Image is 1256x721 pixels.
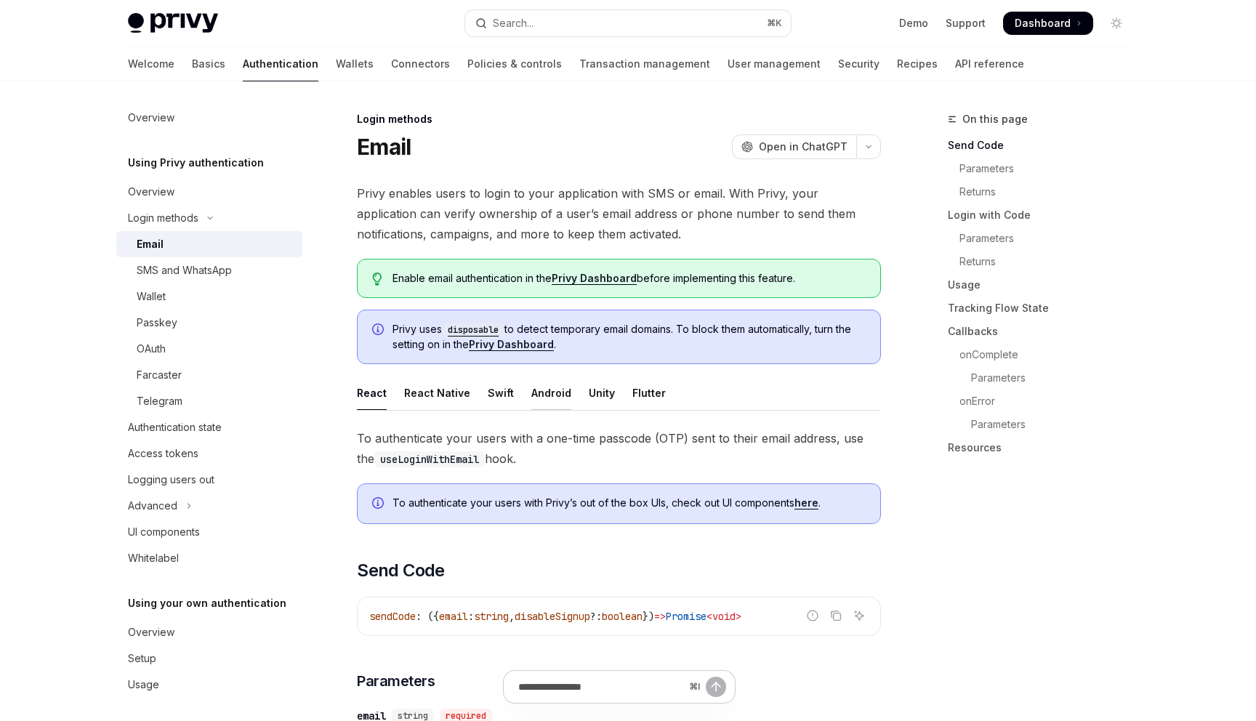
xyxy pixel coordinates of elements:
div: Overview [128,109,174,126]
div: Flutter [632,376,666,410]
a: Setup [116,645,302,672]
div: React Native [404,376,470,410]
svg: Info [372,497,387,512]
button: Open in ChatGPT [732,134,856,159]
span: : [468,610,474,623]
a: Basics [192,47,225,81]
div: Farcaster [137,366,182,384]
span: ⌘ K [767,17,782,29]
span: sendCode [369,610,416,623]
a: Support [946,16,986,31]
span: > [736,610,741,623]
button: Copy the contents from the code block [826,606,845,625]
a: Telegram [116,388,302,414]
span: On this page [962,110,1028,128]
span: email [439,610,468,623]
span: Promise [666,610,706,623]
a: Welcome [128,47,174,81]
a: User management [728,47,821,81]
a: Overview [116,619,302,645]
a: Overview [116,105,302,131]
code: disposable [442,323,504,337]
a: Recipes [897,47,938,81]
a: Logging users out [116,467,302,493]
a: Demo [899,16,928,31]
a: Passkey [116,310,302,336]
div: SMS and WhatsApp [137,262,232,279]
span: string [474,610,509,623]
input: Ask a question... [518,671,683,703]
a: API reference [955,47,1024,81]
a: Privy Dashboard [552,272,637,285]
a: Policies & controls [467,47,562,81]
a: Authentication state [116,414,302,440]
div: Telegram [137,392,182,410]
span: < [706,610,712,623]
a: here [794,496,818,509]
span: Send Code [357,559,445,582]
a: Authentication [243,47,318,81]
button: Toggle Advanced section [116,493,302,519]
div: OAuth [137,340,166,358]
button: Toggle dark mode [1105,12,1128,35]
div: Overview [128,183,174,201]
div: Login methods [128,209,198,227]
a: Access tokens [116,440,302,467]
a: Parameters [948,157,1140,180]
div: UI components [128,523,200,541]
img: light logo [128,13,218,33]
a: Resources [948,436,1140,459]
a: onComplete [948,343,1140,366]
span: , [509,610,515,623]
div: Authentication state [128,419,222,436]
svg: Tip [372,273,382,286]
span: To authenticate your users with Privy’s out of the box UIs, check out UI components . [392,496,866,510]
div: Whitelabel [128,549,179,567]
span: disableSignup [515,610,590,623]
div: Unity [589,376,615,410]
a: disposable [442,323,504,335]
span: To authenticate your users with a one-time passcode (OTP) sent to their email address, use the hook. [357,428,881,469]
div: Wallet [137,288,166,305]
div: Login methods [357,112,881,126]
div: Access tokens [128,445,198,462]
span: void [712,610,736,623]
a: OAuth [116,336,302,362]
a: Whitelabel [116,545,302,571]
h1: Email [357,134,411,160]
a: Parameters [948,227,1140,250]
a: Send Code [948,134,1140,157]
div: React [357,376,387,410]
button: Report incorrect code [803,606,822,625]
span: ?: [590,610,602,623]
a: Returns [948,250,1140,273]
div: Swift [488,376,514,410]
a: Wallets [336,47,374,81]
a: Farcaster [116,362,302,388]
a: Security [838,47,879,81]
span: Open in ChatGPT [759,140,848,154]
a: onError [948,390,1140,413]
div: Passkey [137,314,177,331]
a: UI components [116,519,302,545]
a: Callbacks [948,320,1140,343]
h5: Using your own authentication [128,595,286,612]
a: Overview [116,179,302,205]
div: Search... [493,15,534,32]
span: boolean [602,610,643,623]
span: Dashboard [1015,16,1071,31]
a: Dashboard [1003,12,1093,35]
div: Email [137,235,164,253]
span: Enable email authentication in the before implementing this feature. [392,271,866,286]
a: Usage [948,273,1140,297]
a: Returns [948,180,1140,204]
div: Setup [128,650,156,667]
h5: Using Privy authentication [128,154,264,172]
a: Connectors [391,47,450,81]
a: Parameters [948,366,1140,390]
div: Advanced [128,497,177,515]
button: Ask AI [850,606,869,625]
div: Usage [128,676,159,693]
span: : ({ [416,610,439,623]
span: }) [643,610,654,623]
